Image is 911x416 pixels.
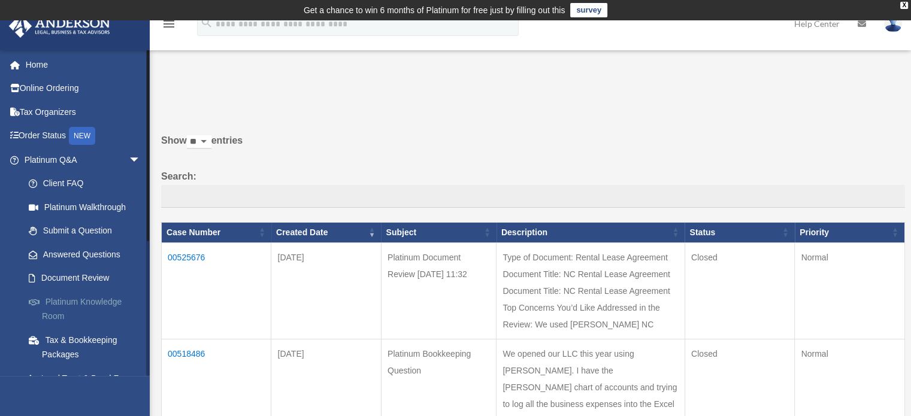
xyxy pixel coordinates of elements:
a: menu [162,21,176,31]
th: Priority: activate to sort column ascending [795,222,905,242]
a: Answered Questions [17,242,153,266]
th: Case Number: activate to sort column ascending [162,222,271,242]
a: Document Review [17,266,159,290]
label: Show entries [161,132,905,161]
span: arrow_drop_down [129,148,153,172]
img: Anderson Advisors Platinum Portal [5,14,114,38]
a: Platinum Walkthrough [17,195,159,219]
a: Online Ordering [8,77,159,101]
th: Created Date: activate to sort column ascending [271,222,381,242]
td: Type of Document: Rental Lease Agreement Document Title: NC Rental Lease Agreement Document Title... [497,242,685,339]
a: Home [8,53,159,77]
th: Description: activate to sort column ascending [497,222,685,242]
a: Platinum Q&Aarrow_drop_down [8,148,159,172]
select: Showentries [187,135,211,149]
td: Closed [685,242,794,339]
a: Tax Organizers [8,100,159,124]
div: NEW [69,127,95,145]
i: search [200,16,213,29]
td: Normal [795,242,905,339]
i: menu [162,17,176,31]
td: 00525676 [162,242,271,339]
th: Subject: activate to sort column ascending [381,222,496,242]
a: Client FAQ [17,172,159,196]
a: Submit a Question [17,219,159,243]
a: Order StatusNEW [8,124,159,148]
img: User Pic [884,15,902,32]
a: Tax & Bookkeeping Packages [17,328,159,366]
td: Platinum Document Review [DATE] 11:32 [381,242,496,339]
th: Status: activate to sort column ascending [685,222,794,242]
a: survey [570,3,607,17]
a: Platinum Knowledge Room [17,290,159,328]
a: Land Trust & Deed Forum [17,366,159,390]
label: Search: [161,168,905,208]
div: close [900,2,908,9]
div: Get a chance to win 6 months of Platinum for free just by filling out this [304,3,565,17]
td: [DATE] [271,242,381,339]
input: Search: [161,185,905,208]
